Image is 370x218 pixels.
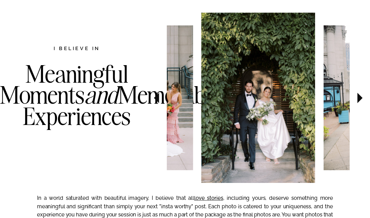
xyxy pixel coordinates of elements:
i: and [84,80,118,110]
h2: I believe in [21,45,133,53]
a: love stories [194,195,223,201]
img: Bride and groom walking for a portrait [201,13,315,183]
img: Bridesmaids in downtown [96,25,193,170]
